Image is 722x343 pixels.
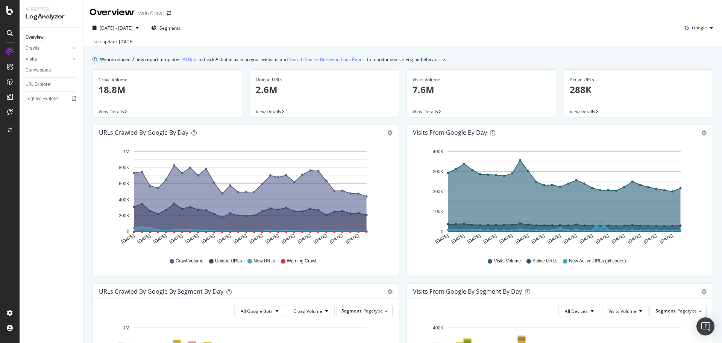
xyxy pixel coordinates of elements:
[123,149,129,154] text: 1M
[532,258,557,264] span: Active URLs
[89,22,142,34] button: [DATE] - [DATE]
[413,129,487,136] div: Visits from Google by day
[26,81,51,88] div: URL Explorer
[99,76,236,83] div: Crawl Volume
[153,233,168,245] text: [DATE]
[89,6,134,19] div: Overview
[696,317,714,335] div: Open Intercom Messenger
[659,233,674,245] text: [DATE]
[433,209,443,215] text: 100K
[26,81,78,88] a: URL Explorer
[329,233,344,245] text: [DATE]
[265,233,280,245] text: [DATE]
[26,55,37,63] div: Visits
[26,6,77,12] div: Analytics
[413,146,704,251] svg: A chart.
[167,11,171,16] div: arrow-right-arrow-left
[570,76,707,83] div: Active URLs
[119,197,129,203] text: 400K
[494,258,521,264] span: Visits Volume
[99,108,124,115] span: View Details
[570,108,595,115] span: View Details
[253,258,275,264] span: New URLs
[26,66,78,74] a: Conversions
[677,308,697,314] span: Pagetype
[100,55,440,63] div: We introduced 2 new report templates: to track AI bot activity on your website, and to monitor se...
[341,308,361,314] span: Segment
[183,55,197,63] a: AI Bots
[570,83,707,96] p: 288K
[563,233,578,245] text: [DATE]
[123,325,129,331] text: 1M
[99,146,390,251] div: A chart.
[26,55,70,63] a: Visits
[387,130,393,136] div: gear
[413,83,550,96] p: 7.6M
[433,189,443,194] text: 200K
[627,233,642,245] text: [DATE]
[655,308,675,314] span: Segment
[413,108,438,115] span: View Details
[119,165,129,171] text: 800K
[26,44,70,52] a: Crawls
[565,308,588,314] span: All Devices
[297,233,312,245] text: [DATE]
[643,233,658,245] text: [DATE]
[701,130,707,136] div: gear
[499,233,514,245] text: [DATE]
[602,305,649,317] button: Visits Volume
[441,54,447,65] button: close banner
[289,55,366,63] a: Search Engine Behavior: Logs Report
[531,233,546,245] text: [DATE]
[345,233,360,245] text: [DATE]
[200,233,215,245] text: [DATE]
[137,9,164,17] div: Main Crawl
[413,288,522,295] div: Visits from Google By Segment By Day
[558,305,600,317] button: All Devices
[26,66,51,74] div: Conversions
[363,308,383,314] span: Pagetype
[234,305,285,317] button: All Google Bots
[579,233,594,245] text: [DATE]
[99,288,223,295] div: URLs Crawled by Google By Segment By Day
[241,308,273,314] span: All Google Bots
[215,258,242,264] span: Unique URLs
[569,258,626,264] span: New Active URLs (all codes)
[26,44,39,52] div: Crawls
[701,289,707,294] div: gear
[482,233,498,245] text: [DATE]
[514,233,529,245] text: [DATE]
[433,149,443,154] text: 400K
[608,308,636,314] span: Visits Volume
[159,25,180,31] span: Segments
[119,213,129,218] text: 200K
[26,12,77,21] div: LogAnalyzer
[148,22,184,34] button: Segments
[692,24,707,31] span: Google
[168,233,184,245] text: [DATE]
[249,233,264,245] text: [DATE]
[26,95,78,103] a: Logfiles Explorer
[433,169,443,174] text: 300K
[26,34,78,41] a: Overview
[93,55,713,63] div: info banner
[256,76,393,83] div: Unique URLs
[287,258,316,264] span: Warning Crawl
[119,181,129,186] text: 600K
[26,34,44,41] div: Overview
[99,83,236,96] p: 18.8M
[467,233,482,245] text: [DATE]
[100,25,133,31] span: [DATE] - [DATE]
[256,108,281,115] span: View Details
[99,129,188,136] div: URLs Crawled by Google by day
[185,233,200,245] text: [DATE]
[434,233,449,245] text: [DATE]
[281,233,296,245] text: [DATE]
[682,22,716,34] button: Google
[137,233,152,245] text: [DATE]
[120,233,135,245] text: [DATE]
[293,308,322,314] span: Crawl Volume
[611,233,626,245] text: [DATE]
[595,233,610,245] text: [DATE]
